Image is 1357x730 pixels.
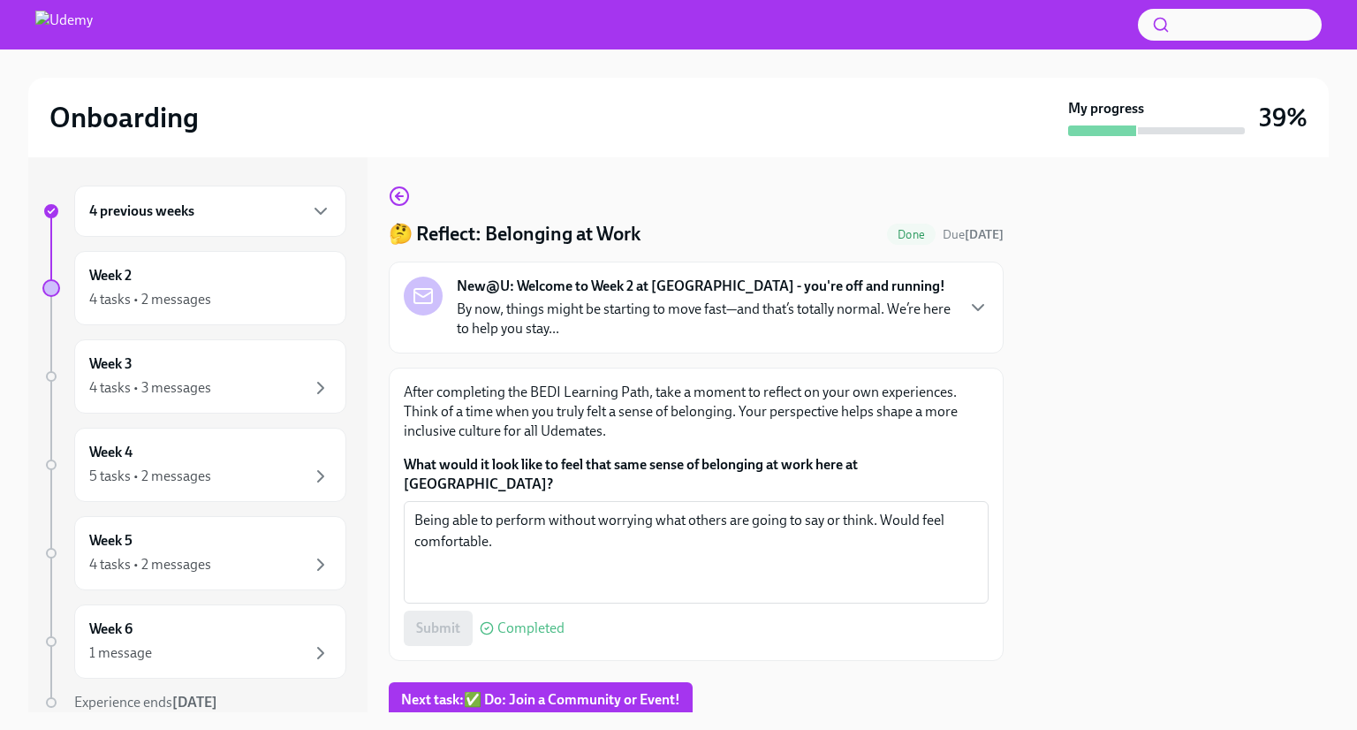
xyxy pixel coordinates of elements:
h3: 39% [1259,102,1308,133]
a: Week 54 tasks • 2 messages [42,516,346,590]
a: Week 61 message [42,605,346,679]
h6: Week 6 [89,620,133,639]
h2: Onboarding [49,100,199,135]
span: September 20th, 2025 13:00 [943,226,1004,243]
button: Next task:✅ Do: Join a Community or Event! [389,682,693,718]
a: Week 34 tasks • 3 messages [42,339,346,414]
div: 4 tasks • 2 messages [89,555,211,574]
h4: 🤔 Reflect: Belonging at Work [389,221,641,247]
span: Completed [497,621,565,635]
span: Next task : ✅ Do: Join a Community or Event! [401,691,680,709]
strong: New@U: Welcome to Week 2 at [GEOGRAPHIC_DATA] - you're off and running! [457,277,945,296]
textarea: Being able to perform without worrying what others are going to say or think. Would feel comforta... [414,510,978,595]
div: 4 tasks • 3 messages [89,378,211,398]
div: 5 tasks • 2 messages [89,467,211,486]
h6: Week 4 [89,443,133,462]
strong: My progress [1068,99,1144,118]
label: What would it look like to feel that same sense of belonging at work here at [GEOGRAPHIC_DATA]? [404,455,989,494]
h6: Week 5 [89,531,133,551]
h6: Week 3 [89,354,133,374]
a: Week 45 tasks • 2 messages [42,428,346,502]
strong: [DATE] [965,227,1004,242]
p: By now, things might be starting to move fast—and that’s totally normal. We’re here to help you s... [457,300,953,338]
div: 4 tasks • 2 messages [89,290,211,309]
span: Done [887,228,936,241]
span: Due [943,227,1004,242]
span: Experience ends [74,694,217,711]
strong: [DATE] [172,694,217,711]
div: 1 message [89,643,152,663]
h6: 4 previous weeks [89,202,194,221]
h6: Week 2 [89,266,132,285]
img: Udemy [35,11,93,39]
div: 4 previous weeks [74,186,346,237]
a: Week 24 tasks • 2 messages [42,251,346,325]
p: After completing the BEDI Learning Path, take a moment to reflect on your own experiences. Think ... [404,383,989,441]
